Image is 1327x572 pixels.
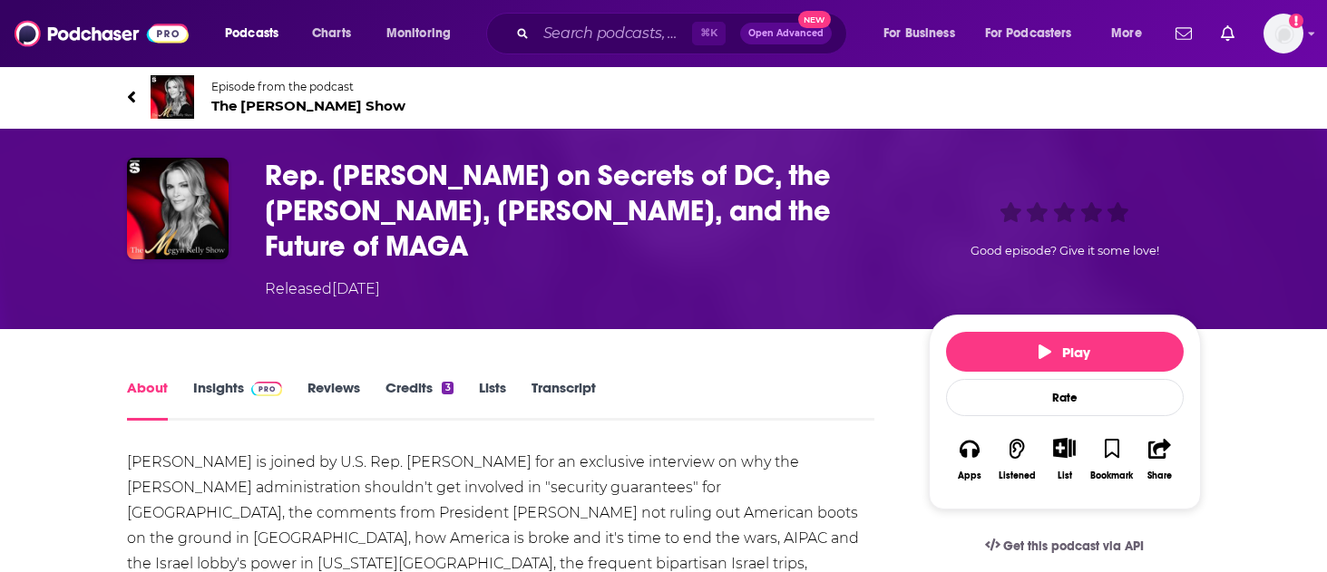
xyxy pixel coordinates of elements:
button: open menu [212,19,302,48]
span: Logged in as Christina1234 [1264,14,1303,53]
span: For Business [883,21,955,46]
div: Released [DATE] [265,278,380,300]
div: Share [1147,470,1172,481]
span: For Podcasters [985,21,1072,46]
button: open menu [1098,19,1165,48]
img: The Megyn Kelly Show [151,75,194,119]
button: Play [946,332,1184,372]
div: Bookmark [1090,470,1133,481]
a: Show notifications dropdown [1214,18,1242,49]
span: New [798,11,831,28]
div: List [1058,470,1072,481]
button: Show profile menu [1264,14,1303,53]
span: The [PERSON_NAME] Show [211,97,405,114]
a: About [127,379,168,421]
a: Reviews [307,379,360,421]
span: Play [1039,344,1090,361]
span: ⌘ K [692,22,726,45]
a: InsightsPodchaser Pro [193,379,283,421]
a: Transcript [532,379,596,421]
div: Apps [958,470,981,481]
img: Podchaser Pro [251,382,283,396]
img: Podchaser - Follow, Share and Rate Podcasts [15,16,189,51]
button: open menu [973,19,1098,48]
span: Get this podcast via API [1003,538,1144,554]
a: Credits3 [385,379,453,421]
span: Charts [312,21,351,46]
a: Get this podcast via API [971,524,1159,568]
button: Apps [946,426,993,492]
button: Bookmark [1088,426,1136,492]
button: Show More Button [1046,438,1083,458]
span: More [1111,21,1142,46]
img: User Profile [1264,14,1303,53]
div: 3 [442,382,453,394]
div: Search podcasts, credits, & more... [503,13,864,54]
input: Search podcasts, credits, & more... [536,19,692,48]
span: Open Advanced [748,29,824,38]
button: open menu [374,19,474,48]
h1: Rep. Marjorie Taylor Greene on Secrets of DC, the Israel Lobby, Jasmine Crockett, and the Future ... [265,158,900,264]
svg: Add a profile image [1289,14,1303,28]
button: Listened [993,426,1040,492]
button: open menu [871,19,978,48]
a: Show notifications dropdown [1168,18,1199,49]
div: Show More ButtonList [1040,426,1088,492]
span: Good episode? Give it some love! [971,244,1159,257]
div: Listened [999,470,1036,481]
a: The Megyn Kelly ShowEpisode from the podcastThe [PERSON_NAME] Show [127,75,1201,119]
img: Rep. Marjorie Taylor Greene on Secrets of DC, the Israel Lobby, Jasmine Crockett, and the Future ... [127,158,229,259]
button: Open AdvancedNew [740,23,832,44]
a: Charts [300,19,362,48]
span: Episode from the podcast [211,80,405,93]
span: Podcasts [225,21,278,46]
a: Lists [479,379,506,421]
div: Rate [946,379,1184,416]
button: Share [1136,426,1183,492]
span: Monitoring [386,21,451,46]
